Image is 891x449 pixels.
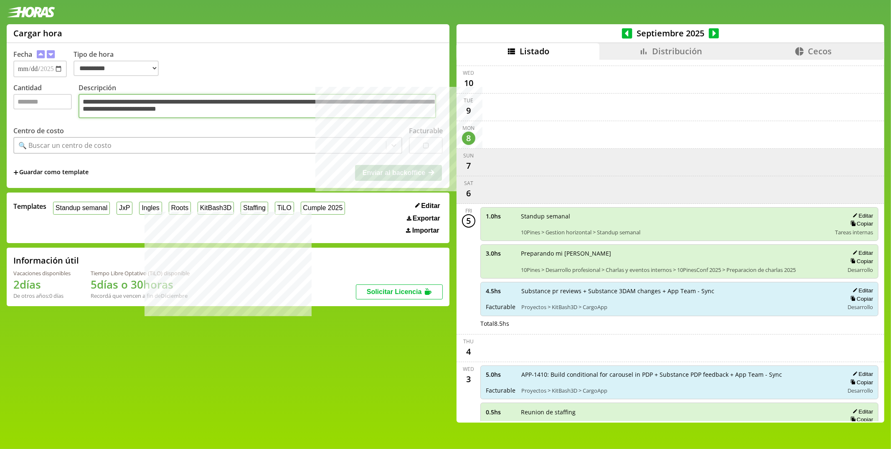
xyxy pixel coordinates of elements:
label: Fecha [13,50,32,59]
span: Facturable [486,303,515,311]
div: Wed [463,69,475,76]
div: Sat [464,180,473,187]
span: Desarrollo [848,303,873,311]
div: De otros años: 0 días [13,292,71,299]
div: Fri [465,207,472,214]
div: 9 [462,104,475,117]
button: Copiar [848,258,873,265]
div: Tiempo Libre Optativo (TiLO) disponible [91,269,190,277]
span: 1.0 hs [486,212,515,220]
h1: Cargar hora [13,28,62,39]
h2: Información útil [13,255,79,266]
span: 10Pines > Gestion horizontal > Standup semanal [521,228,829,236]
select: Tipo de hora [74,61,159,76]
button: Editar [413,202,443,210]
h1: 5 días o 30 horas [91,277,190,292]
button: Roots [169,202,191,215]
button: Copiar [848,416,873,423]
h1: 2 días [13,277,71,292]
button: Editar [850,408,873,415]
span: APP-1410: Build conditional for carousel in PDP + Substance PDP feedback + App Team - Sync [521,370,838,378]
div: Sun [464,152,474,159]
button: Editar [850,212,873,219]
span: Proyectos > KitBash3D > CargoApp [521,387,838,394]
span: +Guardar como template [13,168,89,177]
div: 10 [462,76,475,90]
label: Tipo de hora [74,50,165,77]
button: Cumple 2025 [301,202,345,215]
label: Cantidad [13,83,79,120]
label: Descripción [79,83,443,120]
button: Editar [850,249,873,256]
span: Desarrollo [848,387,873,394]
span: Facturable [486,386,515,394]
span: Cecos [808,46,832,57]
span: Proyectos > KitBash3D > CargoApp [521,303,838,311]
img: logotipo [7,7,55,18]
div: 6 [462,187,475,200]
div: 3 [462,373,475,386]
div: Recordá que vencen a fin de [91,292,190,299]
span: 0.5 hs [486,408,515,416]
button: Exportar [404,214,443,223]
span: 10Pines > Desarrollo profesional > Charlas y eventos internos > 10PinesConf 2025 > Preparacion de... [521,266,838,274]
textarea: Descripción [79,94,436,118]
span: Septiembre 2025 [632,28,709,39]
button: Solicitar Licencia [356,284,443,299]
div: 4 [462,345,475,358]
span: Substance pr reviews + Substance 3DAM changes + App Team - Sync [521,287,838,295]
div: Total 8.5 hs [480,320,878,327]
button: KitBash3D [198,202,234,215]
button: Copiar [848,379,873,386]
span: Standup semanal [521,212,829,220]
span: Templates [13,202,46,211]
span: Desarrollo [848,266,873,274]
button: Copiar [848,295,873,302]
button: TiLO [275,202,294,215]
label: Centro de costo [13,126,64,135]
div: scrollable content [457,60,884,421]
label: Facturable [409,126,443,135]
button: JxP [117,202,132,215]
div: 7 [462,159,475,172]
button: Staffing [241,202,268,215]
button: Standup semanal [53,202,110,215]
input: Cantidad [13,94,72,109]
span: Importar [412,227,439,234]
div: 5 [462,214,475,228]
button: Ingles [139,202,162,215]
button: Copiar [848,220,873,227]
span: + [13,168,18,177]
div: Tue [464,97,474,104]
div: 🔍 Buscar un centro de costo [18,141,112,150]
div: Wed [463,365,475,373]
div: Thu [464,338,474,345]
span: Exportar [413,215,440,222]
span: 4.5 hs [486,287,515,295]
span: Listado [520,46,549,57]
span: 3.0 hs [486,249,515,257]
div: Mon [463,124,475,132]
button: Editar [850,287,873,294]
span: Preparando mi [PERSON_NAME] [521,249,838,257]
span: Editar [421,202,440,210]
span: Tareas internas [835,228,873,236]
div: Vacaciones disponibles [13,269,71,277]
span: 5.0 hs [486,370,515,378]
span: Distribución [652,46,702,57]
div: 8 [462,132,475,145]
span: Reunion de staffing [521,408,829,416]
span: Solicitar Licencia [367,288,422,295]
b: Diciembre [161,292,188,299]
button: Editar [850,370,873,378]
